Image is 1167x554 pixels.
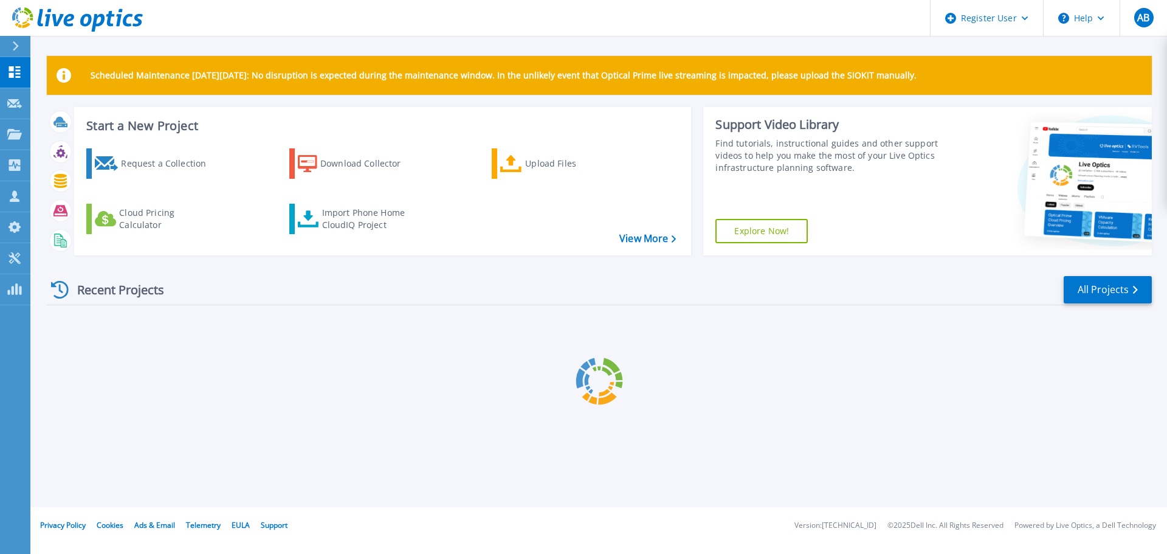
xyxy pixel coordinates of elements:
div: Upload Files [525,151,622,176]
li: © 2025 Dell Inc. All Rights Reserved [887,522,1003,530]
div: Request a Collection [121,151,218,176]
li: Version: [TECHNICAL_ID] [794,522,876,530]
a: Upload Files [492,148,627,179]
a: Cookies [97,520,123,530]
a: Ads & Email [134,520,175,530]
a: Request a Collection [86,148,222,179]
div: Find tutorials, instructional guides and other support videos to help you make the most of your L... [715,137,944,174]
a: View More [619,233,676,244]
span: AB [1137,13,1149,23]
div: Recent Projects [47,275,181,305]
li: Powered by Live Optics, a Dell Technology [1014,522,1156,530]
a: Telemetry [186,520,221,530]
div: Cloud Pricing Calculator [119,207,216,231]
a: Support [261,520,287,530]
a: All Projects [1064,276,1152,303]
a: Download Collector [289,148,425,179]
div: Download Collector [320,151,418,176]
div: Import Phone Home CloudIQ Project [322,207,417,231]
a: Cloud Pricing Calculator [86,204,222,234]
a: Privacy Policy [40,520,86,530]
div: Support Video Library [715,117,944,133]
a: EULA [232,520,250,530]
h3: Start a New Project [86,119,676,133]
a: Explore Now! [715,219,808,243]
p: Scheduled Maintenance [DATE][DATE]: No disruption is expected during the maintenance window. In t... [91,71,917,80]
